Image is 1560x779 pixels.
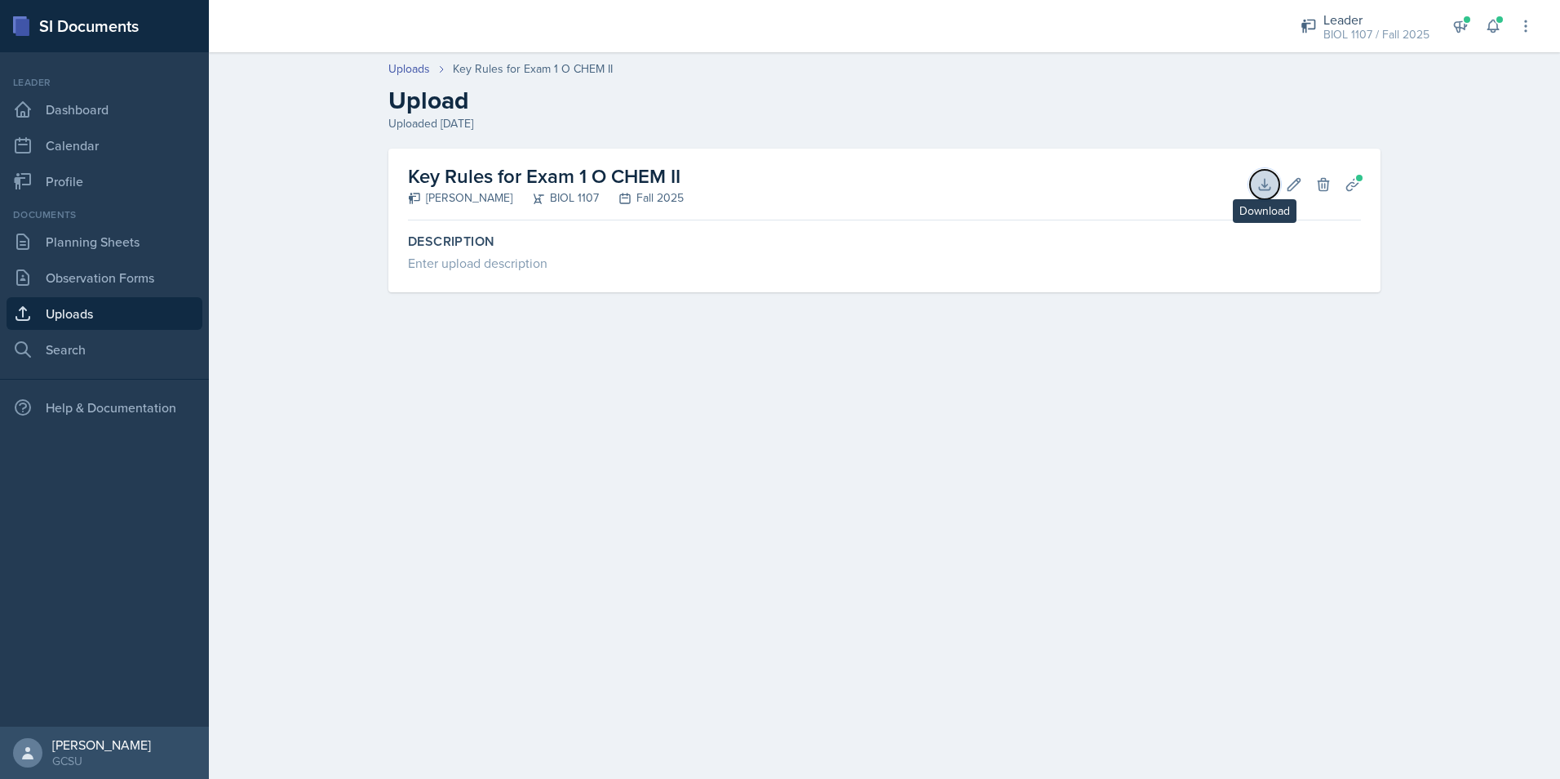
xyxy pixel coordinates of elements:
[7,93,202,126] a: Dashboard
[408,189,512,207] div: [PERSON_NAME]
[7,75,202,90] div: Leader
[388,115,1381,132] div: Uploaded [DATE]
[408,234,1361,250] label: Description
[7,391,202,424] div: Help & Documentation
[408,253,1361,273] div: Enter upload description
[7,129,202,162] a: Calendar
[1250,170,1279,199] button: Download
[7,225,202,258] a: Planning Sheets
[599,189,684,207] div: Fall 2025
[52,737,151,753] div: [PERSON_NAME]
[7,333,202,366] a: Search
[1323,10,1429,29] div: Leader
[7,297,202,330] a: Uploads
[453,60,613,78] div: Key Rules for Exam 1 O CHEM II
[388,86,1381,115] h2: Upload
[388,60,430,78] a: Uploads
[7,165,202,198] a: Profile
[7,261,202,294] a: Observation Forms
[52,753,151,769] div: GCSU
[1323,26,1429,43] div: BIOL 1107 / Fall 2025
[512,189,599,207] div: BIOL 1107
[7,207,202,222] div: Documents
[408,162,684,191] h2: Key Rules for Exam 1 O CHEM II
